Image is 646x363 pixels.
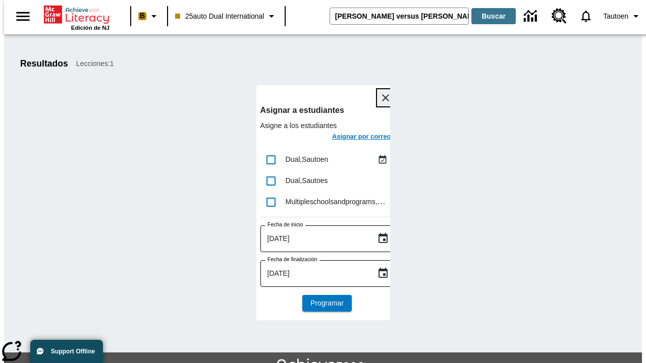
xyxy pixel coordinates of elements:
[260,225,369,252] input: DD-MMMM-YYYY
[286,155,329,163] span: Dual , Sautoen
[260,260,369,287] input: DD-MMMM-YYYY
[471,8,516,24] button: Buscar
[51,348,95,355] span: Support Offline
[171,7,282,25] button: Clase: 25auto Dual International, Selecciona una clase
[302,295,352,312] button: Programar
[377,89,394,106] button: Cerrar
[267,256,317,263] label: Fecha de finalización
[44,4,110,31] div: Portada
[44,5,110,25] a: Portada
[518,3,546,30] a: Centro de información
[267,221,303,228] label: Fecha de inicio
[603,11,628,22] span: Tautoen
[20,58,68,69] h1: Resultados
[71,25,110,31] span: Edición de NJ
[573,3,599,29] a: Notificaciones
[286,176,328,185] span: Dual , Sautoes
[375,152,390,167] button: Asignado 16 sept al 16 sept
[286,197,390,207] div: Multipleschoolsandprograms, Sautoen
[546,3,573,30] a: Centro de recursos, Se abrirá en una pestaña nueva.
[373,263,393,283] button: Choose date, selected date is 16 sep 2025
[286,175,390,186] div: Dual, Sautoes
[140,10,145,22] span: B
[260,103,394,117] h6: Asignar a estudiantes
[30,340,103,363] button: Support Offline
[286,154,375,165] div: Dual, Sautoen
[599,7,646,25] button: Perfil/Configuración
[175,11,264,22] span: 25auto Dual International
[329,131,394,145] button: Asignar por correo
[260,120,394,131] p: Asigne a los estudiantes
[134,7,164,25] button: Boost El color de la clase es melocotón. Cambiar el color de la clase.
[76,58,114,69] span: Lecciones : 1
[373,228,393,249] button: Choose date, selected date is 16 sep 2025
[256,85,390,320] div: lesson details
[286,197,404,206] span: Multipleschoolsandprograms , Sautoen
[310,298,344,309] span: Programar
[8,2,38,31] button: Abrir el menú lateral
[332,131,391,143] h6: Asignar por correo
[330,8,468,24] input: Buscar campo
